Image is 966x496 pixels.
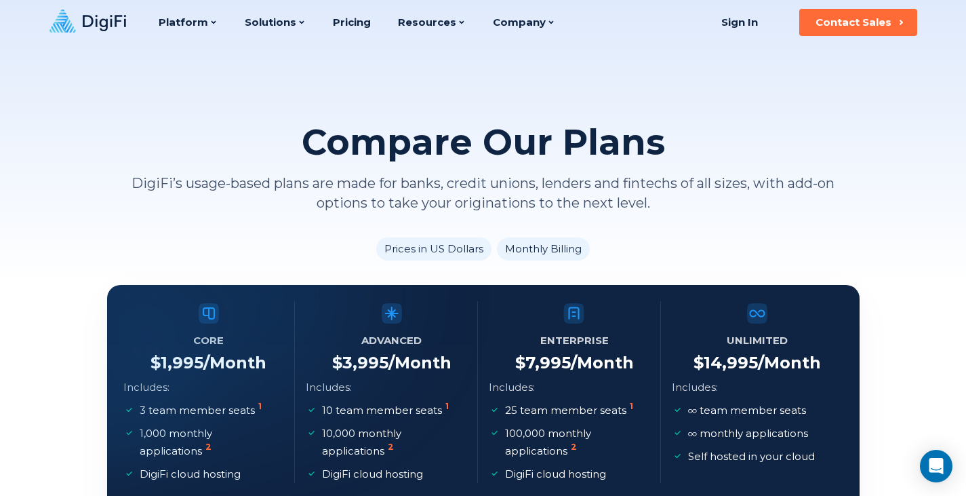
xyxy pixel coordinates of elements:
[688,425,808,442] p: monthly applications
[376,237,491,261] li: Prices in US Dollars
[693,353,821,373] h4: $ 14,995
[571,353,634,373] span: /Month
[799,9,917,36] button: Contact Sales
[322,425,464,460] p: 10,000 monthly applications
[672,379,718,396] p: Includes:
[302,122,665,163] h2: Compare Our Plans
[205,442,212,452] sup: 2
[388,353,451,373] span: /Month
[322,402,451,419] p: 10 team member seats
[505,402,636,419] p: 25 team member seats
[140,425,281,460] p: 1,000 monthly applications
[630,401,633,411] sup: 1
[361,331,422,350] h5: Advanced
[688,402,806,419] p: team member seats
[445,401,449,411] sup: 1
[515,353,634,373] h4: $ 7,995
[107,174,860,213] p: DigiFi’s usage-based plans are made for banks, credit unions, lenders and fintechs of all sizes, ...
[140,465,241,483] p: DigiFi cloud hosting
[332,353,451,373] h4: $ 3,995
[571,442,577,452] sup: 2
[497,237,590,261] li: Monthly Billing
[758,353,821,373] span: /Month
[489,379,535,396] p: Includes:
[505,425,647,460] p: 100,000 monthly applications
[688,448,815,465] p: Self hosted in your cloud
[705,9,775,36] a: Sign In
[258,401,262,411] sup: 1
[388,442,394,452] sup: 2
[540,331,609,350] h5: Enterprise
[816,16,891,29] div: Contact Sales
[727,331,788,350] h5: Unlimited
[322,465,423,483] p: DigiFi cloud hosting
[505,465,606,483] p: DigiFi cloud hosting
[920,450,952,482] div: Open Intercom Messenger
